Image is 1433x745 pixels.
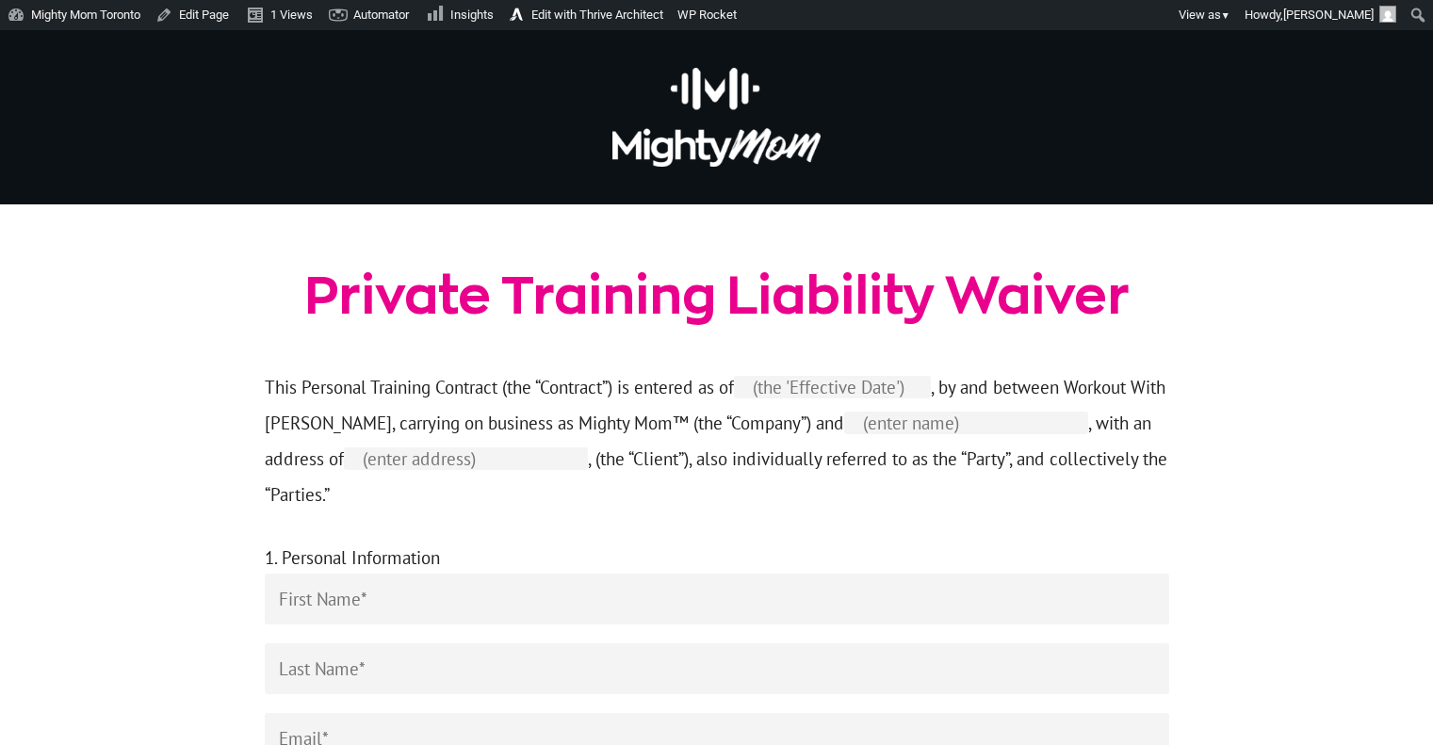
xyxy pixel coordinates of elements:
input: First Name* [265,574,1169,624]
span: [PERSON_NAME] [1283,8,1374,22]
input: (enter name) [844,412,1088,434]
input: (the 'Effective Date') [734,376,931,398]
span: ▼ [1221,9,1230,22]
span: Insights [450,8,494,22]
h1: Private Training Liability Waiver [209,262,1225,352]
input: Last Name* [265,643,1169,694]
img: logo-mighty-mom-full-light [612,68,821,167]
input: (enter address) [344,447,588,470]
